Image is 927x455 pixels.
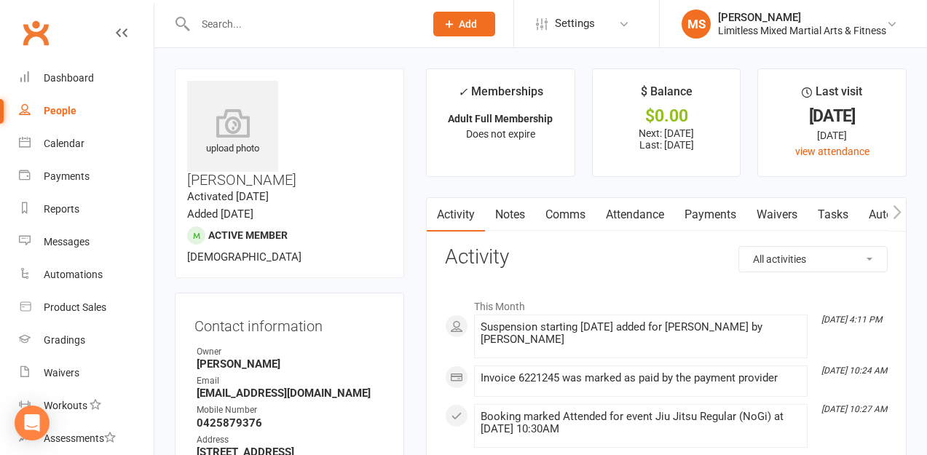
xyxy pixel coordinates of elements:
i: [DATE] 10:27 AM [821,404,887,414]
a: Waivers [19,357,154,389]
a: Waivers [746,198,808,232]
div: People [44,105,76,116]
button: Add [433,12,495,36]
div: Mobile Number [197,403,384,417]
a: Messages [19,226,154,258]
span: Active member [208,229,288,241]
a: Reports [19,193,154,226]
a: view attendance [795,146,869,157]
div: Address [197,433,384,447]
div: Last visit [802,82,862,108]
a: Product Sales [19,291,154,324]
div: Memberships [458,82,543,109]
div: [DATE] [771,108,893,124]
div: Email [197,374,384,388]
strong: [PERSON_NAME] [197,357,384,371]
time: Activated [DATE] [187,190,269,203]
p: Next: [DATE] Last: [DATE] [606,127,727,151]
div: Calendar [44,138,84,149]
div: Invoice 6221245 was marked as paid by the payment provider [481,372,801,384]
div: $ Balance [641,82,693,108]
a: Attendance [596,198,674,232]
div: Open Intercom Messenger [15,405,50,440]
a: Assessments [19,422,154,455]
div: MS [682,9,711,39]
div: Automations [44,269,103,280]
div: $0.00 [606,108,727,124]
div: Payments [44,170,90,182]
h3: Activity [445,246,888,269]
a: Payments [19,160,154,193]
h3: Contact information [194,312,384,334]
div: Booking marked Attended for event Jiu Jitsu Regular (NoGi) at [DATE] 10:30AM [481,411,801,435]
div: [DATE] [771,127,893,143]
div: [PERSON_NAME] [718,11,886,24]
i: [DATE] 4:11 PM [821,314,882,325]
strong: Adult Full Membership [448,113,553,124]
a: Workouts [19,389,154,422]
div: Suspension starting [DATE] added for [PERSON_NAME] by [PERSON_NAME] [481,321,801,346]
div: Dashboard [44,72,94,84]
a: Notes [485,198,535,232]
li: This Month [445,291,888,314]
span: Settings [555,7,595,40]
a: Comms [535,198,596,232]
i: ✓ [458,85,468,99]
a: Tasks [808,198,859,232]
div: Messages [44,236,90,248]
a: Calendar [19,127,154,160]
div: Reports [44,203,79,215]
div: Limitless Mixed Martial Arts & Fitness [718,24,886,37]
input: Search... [191,14,414,34]
span: [DEMOGRAPHIC_DATA] [187,250,301,264]
a: Activity [427,198,485,232]
div: Gradings [44,334,85,346]
div: Assessments [44,432,116,444]
a: People [19,95,154,127]
strong: [EMAIL_ADDRESS][DOMAIN_NAME] [197,387,384,400]
a: Payments [674,198,746,232]
a: Gradings [19,324,154,357]
a: Automations [19,258,154,291]
div: Product Sales [44,301,106,313]
div: Waivers [44,367,79,379]
div: Owner [197,345,384,359]
a: Dashboard [19,62,154,95]
i: [DATE] 10:24 AM [821,365,887,376]
h3: [PERSON_NAME] [187,81,392,188]
a: Clubworx [17,15,54,51]
span: Does not expire [466,128,535,140]
span: Add [459,18,477,30]
time: Added [DATE] [187,207,253,221]
div: Workouts [44,400,87,411]
div: upload photo [187,108,278,157]
strong: 0425879376 [197,416,384,430]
